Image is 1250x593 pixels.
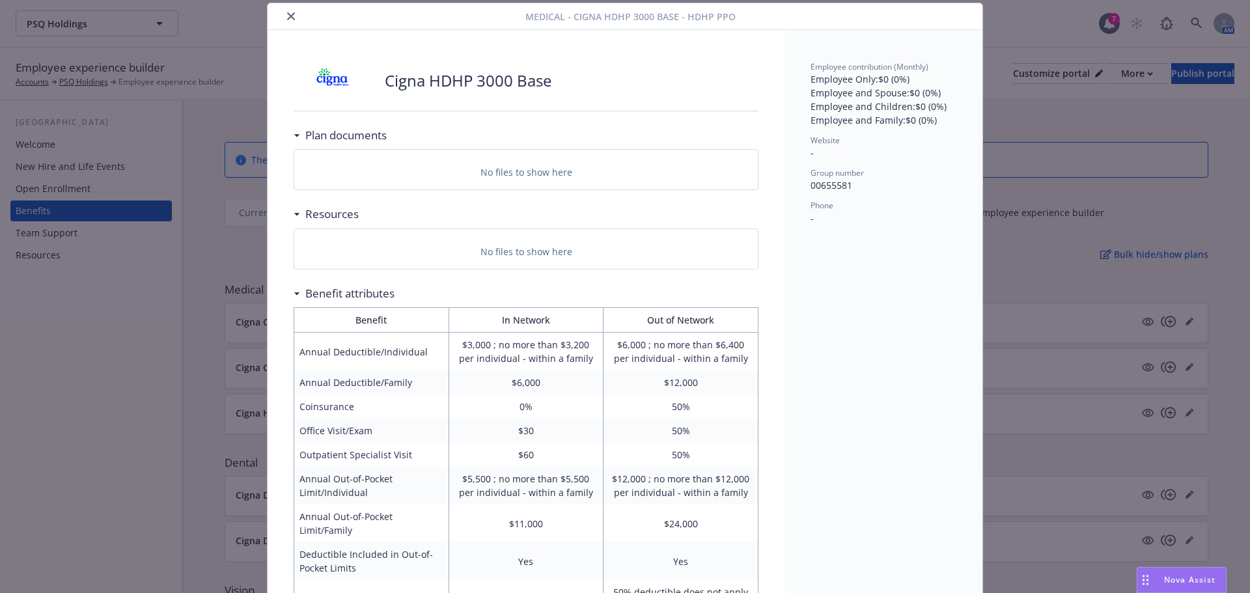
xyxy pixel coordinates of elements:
[811,146,956,159] p: -
[604,370,758,394] td: $12,000
[283,8,299,24] button: close
[294,333,449,371] td: Annual Deductible/Individual
[294,127,387,144] div: Plan documents
[294,370,449,394] td: Annual Deductible/Family
[811,113,956,127] p: Employee and Family : $0 (0%)
[811,178,956,192] p: 00655581
[604,394,758,419] td: 50%
[449,370,604,394] td: $6,000
[811,135,840,146] span: Website
[294,467,449,504] td: Annual Out-of-Pocket Limit/Individual
[1137,568,1154,592] div: Drag to move
[604,308,758,333] th: Out of Network
[811,72,956,86] p: Employee Only : $0 (0%)
[305,285,395,302] h3: Benefit attributes
[449,504,604,542] td: $11,000
[294,504,449,542] td: Annual Out-of-Pocket Limit/Family
[449,333,604,371] td: $3,000 ; no more than $3,200 per individual - within a family
[604,333,758,371] td: $6,000 ; no more than $6,400 per individual - within a family
[480,165,572,179] p: No files to show here
[811,61,928,72] span: Employee contribution (Monthly)
[604,542,758,580] td: Yes
[1164,574,1215,585] span: Nova Assist
[294,285,395,302] div: Benefit attributes
[449,308,604,333] th: In Network
[480,245,572,258] p: No files to show here
[385,70,551,92] p: Cigna HDHP 3000 Base
[604,504,758,542] td: $24,000
[294,308,449,333] th: Benefit
[449,419,604,443] td: $30
[811,200,833,211] span: Phone
[449,443,604,467] td: $60
[305,206,359,223] h3: Resources
[449,394,604,419] td: 0%
[604,467,758,504] td: $12,000 ; no more than $12,000 per individual - within a family
[305,127,387,144] h3: Plan documents
[294,419,449,443] td: Office Visit/Exam
[449,467,604,504] td: $5,500 ; no more than $5,500 per individual - within a family
[294,394,449,419] td: Coinsurance
[1137,567,1227,593] button: Nova Assist
[525,10,736,23] span: Medical - Cigna HDHP 3000 Base - HDHP PPO
[604,419,758,443] td: 50%
[294,61,372,100] img: CIGNA
[449,542,604,580] td: Yes
[294,443,449,467] td: Outpatient Specialist Visit
[811,86,956,100] p: Employee and Spouse : $0 (0%)
[811,212,956,225] p: -
[811,100,956,113] p: Employee and Children : $0 (0%)
[294,542,449,580] td: Deductible Included in Out-of-Pocket Limits
[811,167,864,178] span: Group number
[604,443,758,467] td: 50%
[294,206,359,223] div: Resources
